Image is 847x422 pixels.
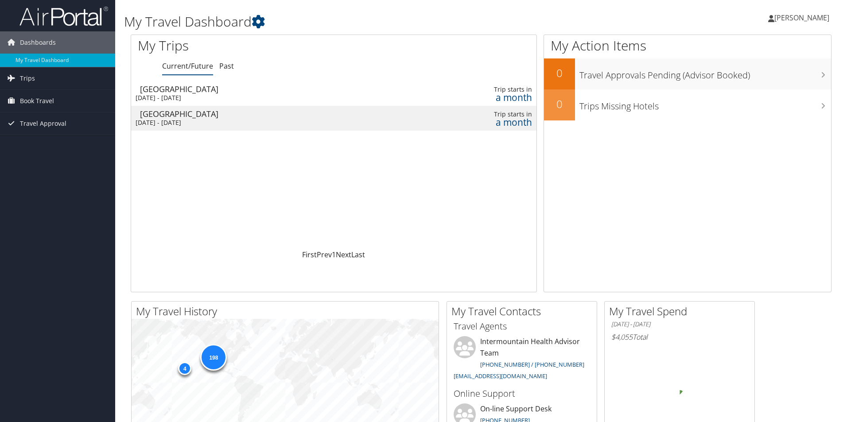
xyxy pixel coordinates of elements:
[219,61,234,71] a: Past
[451,304,597,319] h2: My Travel Contacts
[544,36,831,55] h1: My Action Items
[332,250,336,259] a: 1
[317,250,332,259] a: Prev
[200,344,227,371] div: 198
[140,85,391,93] div: [GEOGRAPHIC_DATA]
[611,332,633,342] span: $4,055
[336,250,351,259] a: Next
[124,12,600,31] h1: My Travel Dashboard
[454,320,590,333] h3: Travel Agents
[454,387,590,400] h3: Online Support
[609,304,754,319] h2: My Travel Spend
[351,250,365,259] a: Last
[136,304,439,319] h2: My Travel History
[136,94,386,102] div: [DATE] - [DATE]
[140,110,391,118] div: [GEOGRAPHIC_DATA]
[768,4,838,31] a: [PERSON_NAME]
[544,66,575,81] h2: 0
[611,332,748,342] h6: Total
[579,65,831,81] h3: Travel Approvals Pending (Advisor Booked)
[544,97,575,112] h2: 0
[441,93,532,101] div: a month
[19,6,108,27] img: airportal-logo.png
[441,118,532,126] div: a month
[20,31,56,54] span: Dashboards
[449,336,594,383] li: Intermountain Health Advisor Team
[138,36,361,55] h1: My Trips
[441,110,532,118] div: Trip starts in
[20,112,66,135] span: Travel Approval
[20,67,35,89] span: Trips
[136,119,386,127] div: [DATE] - [DATE]
[20,90,54,112] span: Book Travel
[441,85,532,93] div: Trip starts in
[544,89,831,120] a: 0Trips Missing Hotels
[611,320,748,329] h6: [DATE] - [DATE]
[480,360,584,368] a: [PHONE_NUMBER] / [PHONE_NUMBER]
[579,96,831,112] h3: Trips Missing Hotels
[544,58,831,89] a: 0Travel Approvals Pending (Advisor Booked)
[178,362,191,375] div: 4
[774,13,829,23] span: [PERSON_NAME]
[162,61,213,71] a: Current/Future
[302,250,317,259] a: First
[454,372,547,380] a: [EMAIL_ADDRESS][DOMAIN_NAME]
